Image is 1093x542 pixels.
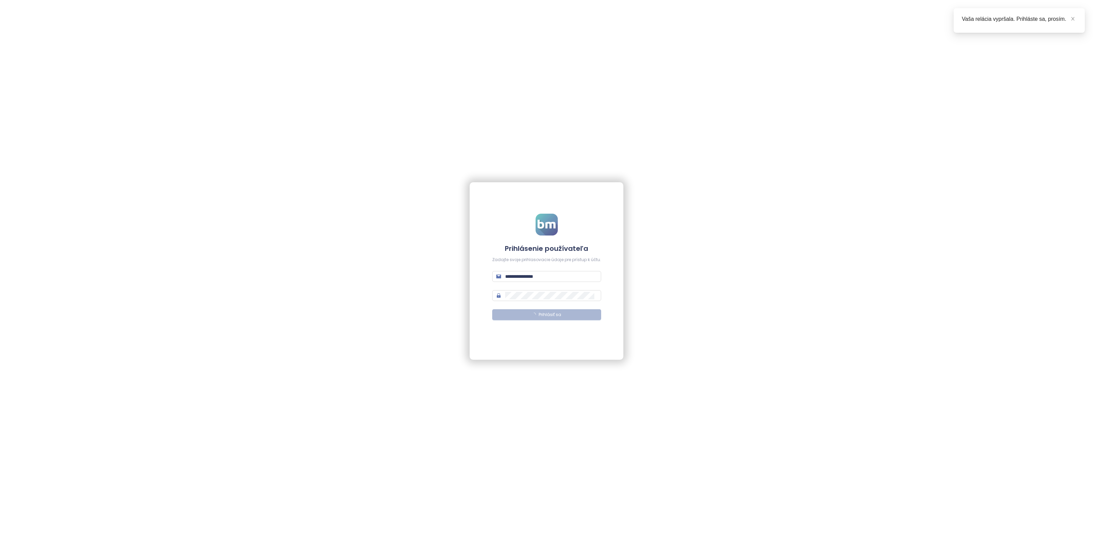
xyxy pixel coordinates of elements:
span: close [1070,16,1075,21]
div: Zadajte svoje prihlasovacie údaje pre prístup k účtu. [492,257,601,263]
span: loading [532,313,536,317]
h4: Prihlásenie používateľa [492,244,601,253]
img: logo [536,214,558,236]
span: mail [496,274,501,279]
span: lock [496,293,501,298]
div: Vaša relácia vypršala. Prihláste sa, prosím. [962,15,1077,23]
button: Prihlásiť sa [492,309,601,320]
span: Prihlásiť sa [539,312,561,318]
